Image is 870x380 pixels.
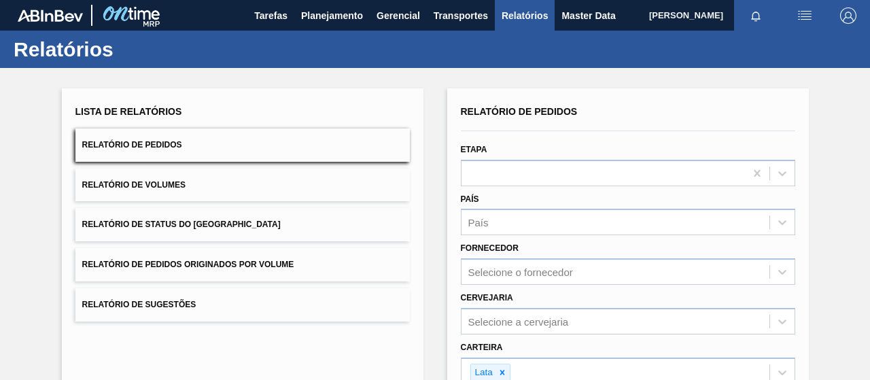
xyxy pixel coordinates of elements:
[82,220,281,229] span: Relatório de Status do [GEOGRAPHIC_DATA]
[75,106,182,117] span: Lista de Relatórios
[377,7,420,24] span: Gerencial
[561,7,615,24] span: Master Data
[75,128,410,162] button: Relatório de Pedidos
[14,41,255,57] h1: Relatórios
[82,300,196,309] span: Relatório de Sugestões
[434,7,488,24] span: Transportes
[468,217,489,228] div: País
[461,106,578,117] span: Relatório de Pedidos
[75,169,410,202] button: Relatório de Volumes
[461,145,487,154] label: Etapa
[461,243,519,253] label: Fornecedor
[75,208,410,241] button: Relatório de Status do [GEOGRAPHIC_DATA]
[301,7,363,24] span: Planejamento
[461,194,479,204] label: País
[461,343,503,352] label: Carteira
[468,266,573,278] div: Selecione o fornecedor
[75,248,410,281] button: Relatório de Pedidos Originados por Volume
[254,7,288,24] span: Tarefas
[502,7,548,24] span: Relatórios
[82,180,186,190] span: Relatório de Volumes
[82,140,182,150] span: Relatório de Pedidos
[75,288,410,322] button: Relatório de Sugestões
[18,10,83,22] img: TNhmsLtSVTkK8tSr43FrP2fwEKptu5GPRR3wAAAABJRU5ErkJggg==
[82,260,294,269] span: Relatório de Pedidos Originados por Volume
[840,7,856,24] img: Logout
[734,6,778,25] button: Notificações
[797,7,813,24] img: userActions
[468,315,569,327] div: Selecione a cervejaria
[461,293,513,303] label: Cervejaria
